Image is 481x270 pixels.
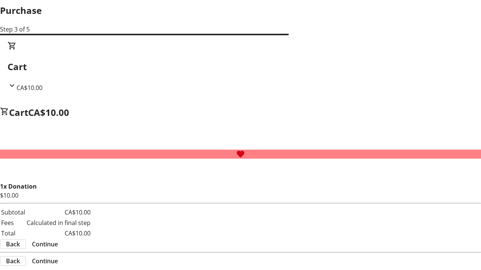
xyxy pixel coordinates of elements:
[9,106,28,118] span: Cart
[26,207,91,217] td: CA$10.00
[6,240,20,249] span: Back
[1,207,26,217] td: Subtotal
[26,256,64,265] button: Continue
[28,106,69,118] span: CA$10.00
[8,60,473,73] h2: Cart
[17,84,42,92] span: CA$10.00
[32,256,58,265] span: Continue
[26,240,64,249] button: Continue
[26,228,91,238] td: CA$10.00
[1,228,26,238] td: Total
[1,218,26,228] td: Fees
[8,41,473,92] div: CartCA$10.00
[32,240,58,249] span: Continue
[6,256,20,265] span: Back
[26,218,91,228] td: Calculated in final step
